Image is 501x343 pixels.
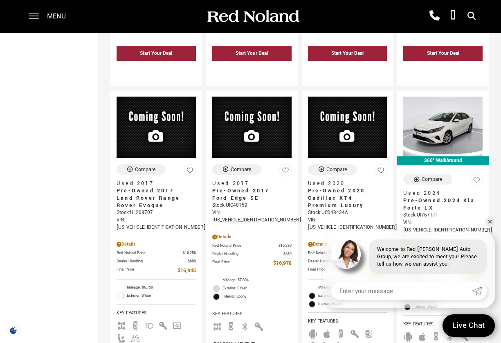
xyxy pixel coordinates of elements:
span: Interior: Black [318,300,387,308]
div: Start Your Deal [212,46,292,61]
button: Save Vehicle [184,164,196,180]
span: Keyless Entry [254,323,264,329]
button: Compare Vehicle [403,174,452,185]
a: Used 2017Pre-Owned 2017 Land Rover Range Rover Evoque [117,180,196,209]
span: Exterior: Silver [222,284,292,293]
span: Navigation Sys [172,322,182,328]
img: Agent profile photo [331,239,361,269]
div: VIN: [US_VEHICLE_IDENTIFICATION_NUMBER] [403,219,483,234]
div: Start Your Deal [117,46,196,61]
span: Pre-Owned 2017 Land Rover Range Rover Evoque [117,187,190,209]
span: Key Features : [117,309,196,318]
button: Save Vehicle [279,164,292,180]
span: $16,256 [183,250,196,256]
div: Stock : UI767171 [403,212,483,219]
a: Final Price $16,945 [117,266,196,275]
span: Dealer Handling [117,258,188,264]
a: Used 2017Pre-Owned 2017 Ford Edge SE [212,180,292,202]
a: Red Noland Price $16,256 [117,250,196,256]
span: $689 [283,251,292,257]
span: Pre-Owned 2020 Cadillac XT4 Premium Luxury [308,187,381,209]
button: Compare Vehicle [117,164,166,175]
span: Key Features : [308,317,387,326]
span: Final Price [117,266,177,275]
div: Compare [231,166,252,173]
div: Pricing Details - Pre-Owned 2017 Land Rover Range Rover Evoque With Navigation & 4WD [117,241,196,248]
a: Final Price $19,189 [308,266,387,275]
div: Pricing Details - Pre-Owned 2017 Ford Edge SE AWD [212,233,292,241]
div: Stock : UIC40159 [212,202,292,209]
span: Apple Car-Play [322,330,332,336]
span: Used 2020 [308,180,381,187]
div: undefined - Pre-Owned 2013 Ford F-150 Platinum With Navigation & 4WD [403,63,483,78]
img: Red Noland Auto Group [206,9,300,24]
span: Backup Camera [226,323,236,329]
span: Lane Warning [364,330,373,336]
span: AWD [117,322,126,328]
div: Welcome to Red [PERSON_NAME] Auto Group, we are excited to meet you! Please tell us how we can as... [369,239,487,274]
span: Used 2017 [212,180,285,187]
div: Start Your Deal [236,50,268,57]
img: Opt-Out Icon [4,326,23,335]
a: Red Noland Price $18,500 [308,250,387,256]
span: Red Noland Price [117,250,183,256]
span: Final Price [212,259,273,268]
div: Stock : UC048434A [308,209,387,217]
span: Android Auto [403,333,413,339]
div: Compare [422,176,443,183]
a: Used 2020Pre-Owned 2020 Cadillac XT4 Premium Luxury [308,180,387,209]
span: Dealer Handling [212,251,283,257]
span: Power Seats [117,334,126,340]
a: Live Chat [443,314,495,337]
a: Submit [472,282,487,300]
a: Used 2024Pre-Owned 2024 Kia Forte LX [403,190,483,212]
span: $16,978 [273,259,292,268]
input: Enter your message [331,282,472,300]
a: Final Price $16,978 [212,259,292,268]
span: Final Price [308,266,369,275]
span: Live Chat [448,320,489,331]
div: Pricing Details - Pre-Owned 2020 Cadillac XT4 Premium Luxury [308,241,387,248]
div: Compare [135,166,156,173]
img: 2020 Cadillac XT4 Premium Luxury [308,97,387,158]
span: Dealer Handling [308,258,379,264]
img: 2017 Ford Edge SE [212,97,292,158]
span: Interior: Ebony [222,293,292,301]
a: Dealer Handling $689 [308,258,387,264]
span: Exterior: White [127,292,196,300]
span: Backup Camera [336,330,346,336]
span: Used 2017 [117,180,190,187]
span: Apple Car-Play [417,333,427,339]
div: Start Your Deal [331,50,364,57]
span: Key Features : [212,309,292,318]
span: Bluetooth [240,323,250,329]
li: Mileage: 114,754 [308,284,387,292]
img: 2024 Kia Forte LX [403,97,483,156]
div: undefined - Pre-Owned 2011 INFINITI G25 X AWD [117,63,196,78]
button: Save Vehicle [375,164,387,180]
span: $689 [188,258,196,264]
button: Compare Vehicle [212,164,261,175]
div: Start Your Deal [427,50,459,57]
section: Click to Open Cookie Consent Modal [4,326,23,335]
div: VIN: [US_VEHICLE_IDENTIFICATION_NUMBER] [117,217,196,231]
div: Stock : UL208707 [117,209,196,217]
span: Android Auto [308,330,318,336]
span: Keyless Entry [350,330,359,336]
span: Red Noland Price [308,250,374,256]
div: Compare [326,166,347,173]
button: Save Vehicle [470,174,483,190]
div: VIN: [US_VEHICLE_IDENTIFICATION_NUMBER] [308,217,387,231]
span: Pre-Owned 2017 Ford Edge SE [212,187,285,202]
a: Dealer Handling $689 [117,258,196,264]
span: Key Features : [403,320,483,329]
span: $16,289 [279,243,292,249]
button: Compare Vehicle [308,164,357,175]
span: Used 2024 [403,190,476,197]
div: 360° WalkAround [397,156,489,165]
span: Bluetooth [445,333,455,339]
div: Start Your Deal [308,46,387,61]
span: Keyless Entry [158,322,168,328]
span: Pre-Owned 2024 Kia Forte LX [403,197,476,212]
span: Red Noland Price [212,243,279,249]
